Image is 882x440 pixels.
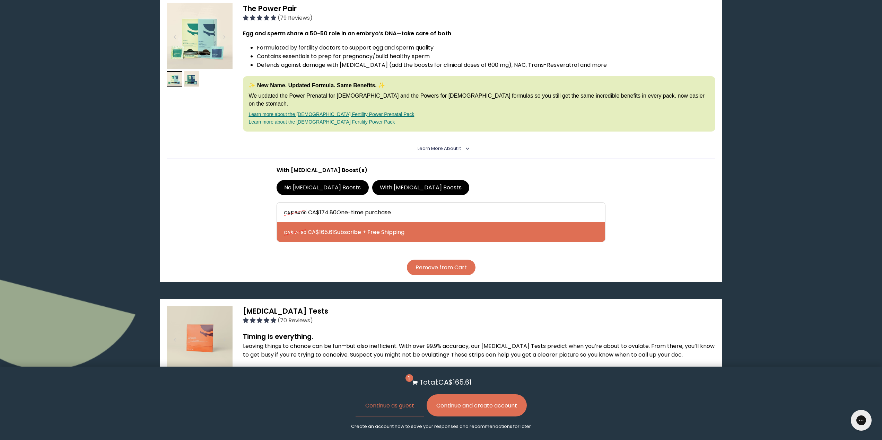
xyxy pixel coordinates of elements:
strong: ✨ New Name. Updated Formula. Same Benefits. ✨ [248,82,385,88]
span: (70 Reviews) [278,316,313,324]
p: Total: CA$165.61 [419,377,472,387]
a: Learn more about the [DEMOGRAPHIC_DATA] Fertility Power Pack [248,119,395,125]
p: We updated the Power Prenatal for [DEMOGRAPHIC_DATA] and the Powers for [DEMOGRAPHIC_DATA] formul... [248,92,709,108]
span: The Power Pair [243,3,297,14]
p: Leaving things to chance can be fun—but also inefficient. With over 99.9% accuracy, our [MEDICAL_... [243,342,715,359]
span: 1 [405,374,413,382]
i: < [463,147,469,150]
img: thumbnail image [167,3,233,69]
span: (79 Reviews) [278,14,313,22]
img: thumbnail image [167,71,182,87]
li: Formulated by fertility doctors to support egg and sperm quality [257,43,715,52]
li: Defends against damage with [MEDICAL_DATA] (add the boosts for clinical doses of 600 mg), NAC, Tr... [257,61,715,69]
a: Learn more about the [DEMOGRAPHIC_DATA] Fertility Power Prenatal Pack [248,111,414,117]
label: With [MEDICAL_DATA] Boosts [372,180,470,195]
li: Contains essentials to prep for pregnancy/build healthy sperm [257,52,715,61]
button: Remove from Cart [407,260,475,275]
span: Learn More About it [418,145,461,151]
img: thumbnail image [167,306,233,371]
button: Continue and create account [427,394,527,416]
img: thumbnail image [184,71,199,87]
p: Create an account now to save your responses and recommendations for later [351,423,531,430]
p: With [MEDICAL_DATA] Boost(s) [277,166,605,174]
button: Continue as guest [356,394,424,416]
label: No [MEDICAL_DATA] Boosts [277,180,369,195]
span: 4.92 stars [243,14,278,22]
iframe: Gorgias live chat messenger [847,407,875,433]
span: 4.96 stars [243,316,278,324]
strong: Timing is everything. [243,332,313,341]
summary: Learn More About it < [418,145,464,152]
span: [MEDICAL_DATA] Tests [243,306,328,316]
strong: Egg and sperm share a 50-50 role in an embryo’s DNA—take care of both [243,29,451,37]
